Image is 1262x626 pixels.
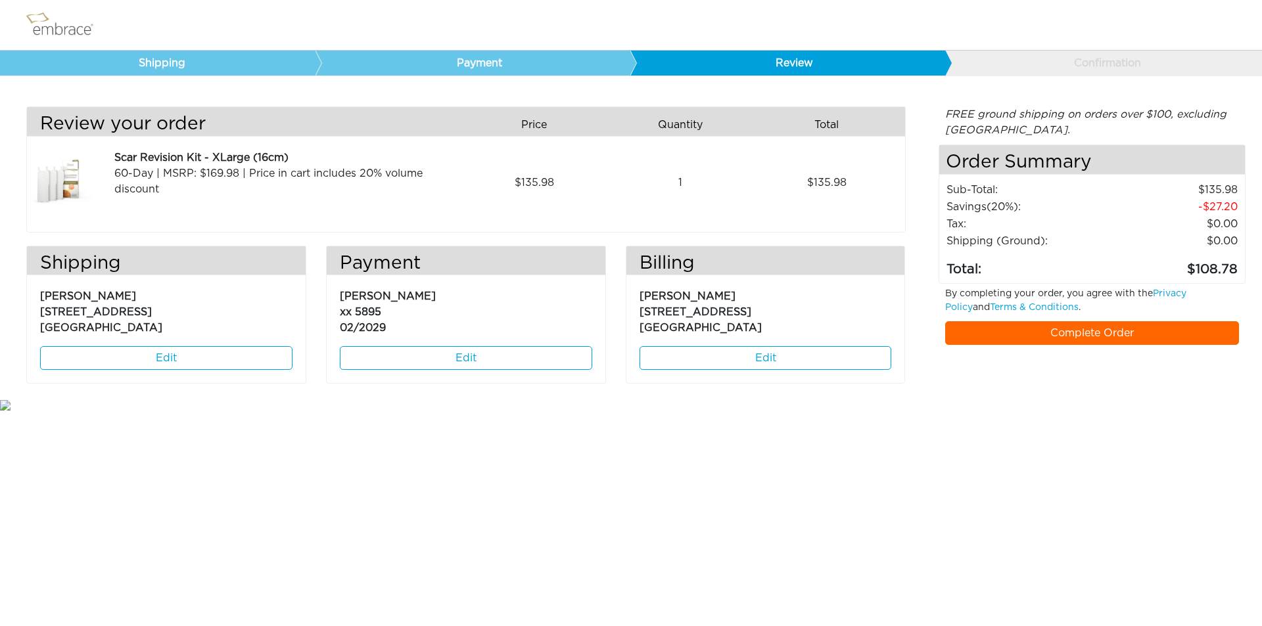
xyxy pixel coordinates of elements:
td: Tax: [946,215,1107,233]
div: Scar Revision Kit - XLarge (16cm) [114,150,456,166]
p: [PERSON_NAME] [STREET_ADDRESS] [GEOGRAPHIC_DATA] [640,282,892,336]
td: Total: [946,250,1107,280]
a: Payment [315,51,630,76]
a: Privacy Policy [945,289,1186,312]
span: Quantity [658,117,703,133]
td: Shipping (Ground): [946,233,1107,250]
span: 135.98 [807,175,847,190]
p: [PERSON_NAME] [STREET_ADDRESS] [GEOGRAPHIC_DATA] [40,282,292,336]
a: Review [630,51,945,76]
h3: Shipping [27,253,306,275]
a: Complete Order [945,321,1240,345]
span: 135.98 [515,175,554,190]
span: xx 5895 [340,307,381,317]
img: 3dfb6d7a-8da9-11e7-b605-02e45ca4b85b.jpeg [27,150,93,215]
td: Sub-Total: [946,181,1107,198]
span: [PERSON_NAME] [340,291,436,302]
a: Confirmation [945,51,1260,76]
span: 02/2029 [340,323,386,333]
td: 108.78 [1107,250,1238,280]
h3: Billing [626,253,905,275]
td: 27.20 [1107,198,1238,215]
h3: Payment [327,253,605,275]
a: Terms & Conditions [990,303,1079,312]
h3: Review your order [27,114,456,136]
div: 60-Day | MSRP: $169.98 | Price in cart includes 20% volume discount [114,166,456,197]
div: By completing your order, you agree with the and . [935,287,1250,321]
div: FREE ground shipping on orders over $100, excluding [GEOGRAPHIC_DATA]. [939,106,1246,138]
div: Total [759,114,905,136]
a: Edit [640,346,892,370]
h4: Order Summary [939,145,1246,175]
div: Price [466,114,613,136]
a: Edit [340,346,592,370]
td: 0.00 [1107,215,1238,233]
img: logo.png [23,9,108,41]
span: (20%) [987,202,1018,212]
td: $0.00 [1107,233,1238,250]
td: 135.98 [1107,181,1238,198]
td: Savings : [946,198,1107,215]
a: Edit [40,346,292,370]
span: 1 [678,175,682,190]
